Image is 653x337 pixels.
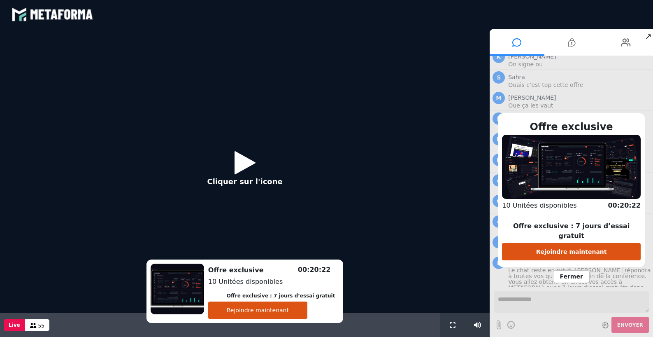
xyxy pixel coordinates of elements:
span: ↗ [644,29,653,44]
p: Offre exclusive : 7 jours d’essai gratuit [227,292,335,300]
span: 00:20:22 [298,266,331,274]
button: Cliquer sur l'icone [199,145,291,198]
p: Offre exclusive : 7 jours d’essai gratuit [502,221,641,241]
h2: Offre exclusive [208,265,335,275]
span: 10 Unitées disponibles [208,278,283,286]
span: 55 [38,323,44,329]
button: Rejoindre maintenant [208,302,307,319]
button: Live [4,319,25,331]
button: Rejoindre maintenant [502,243,641,260]
p: Cliquer sur l'icone [207,176,283,187]
span: 00:20:22 [608,201,641,209]
img: 1739179564043-A1P6JPNQHWVVYF2vtlsBksFrceJM3QJX.png [151,264,204,314]
span: 10 Unitées disponibles [502,201,576,209]
img: 1739179564043-A1P6JPNQHWVVYF2vtlsBksFrceJM3QJX.png [502,135,641,199]
span: Fermer [553,270,589,283]
h2: Offre exclusive [502,119,641,134]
